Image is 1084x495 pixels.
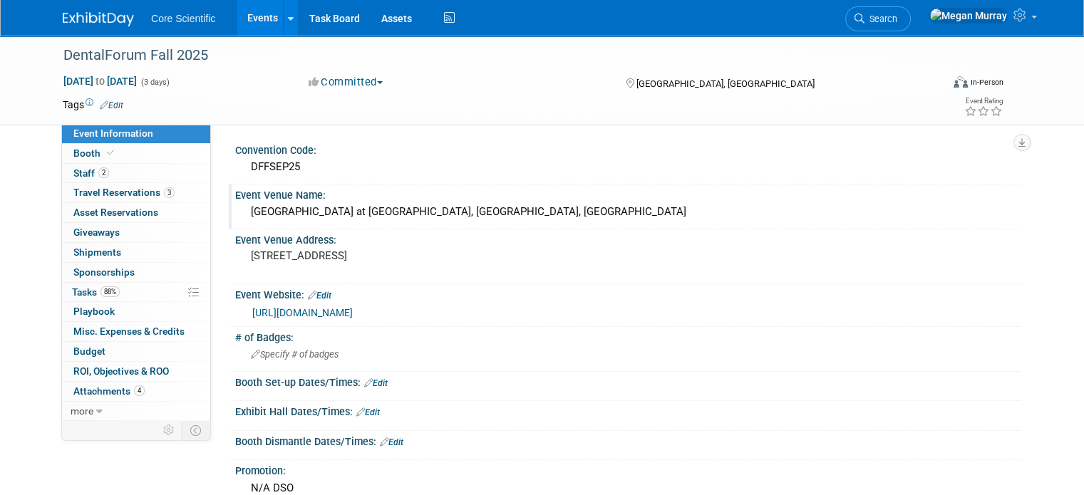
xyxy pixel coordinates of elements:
span: Staff [73,167,109,179]
a: Misc. Expenses & Credits [62,322,210,341]
div: Convention Code: [235,140,1021,157]
span: Playbook [73,306,115,317]
span: Booth [73,147,117,159]
div: Booth Set-up Dates/Times: [235,372,1021,390]
button: Committed [304,75,388,90]
span: Shipments [73,246,121,258]
img: Format-Inperson.png [954,76,968,88]
a: Edit [308,291,331,301]
i: Booth reservation complete [107,149,114,157]
span: 3 [164,187,175,198]
a: Budget [62,342,210,361]
a: Edit [380,437,403,447]
span: Budget [73,345,105,357]
a: Travel Reservations3 [62,183,210,202]
a: Edit [100,100,123,110]
span: Specify # of badges [251,349,339,360]
div: Exhibit Hall Dates/Times: [235,401,1021,420]
img: ExhibitDay [63,12,134,26]
a: Tasks88% [62,283,210,302]
a: Edit [364,378,388,388]
span: Asset Reservations [73,207,158,218]
a: Search [845,6,911,31]
div: Event Rating [964,98,1003,105]
td: Personalize Event Tab Strip [157,421,182,439]
a: Asset Reservations [62,203,210,222]
span: ROI, Objectives & ROO [73,365,169,377]
span: Tasks [72,286,120,298]
a: Edit [356,407,380,417]
div: Event Venue Name: [235,184,1021,202]
div: DFFSEP25 [246,156,1011,178]
div: Event Website: [235,284,1021,303]
a: Playbook [62,302,210,321]
div: Promotion: [235,460,1021,478]
span: Giveaways [73,226,120,238]
span: to [93,75,107,87]
img: Megan Murray [929,8,1008,24]
div: Booth Dismantle Dates/Times: [235,431,1021,449]
td: Tags [63,98,123,112]
span: Search [864,14,897,24]
span: more [71,405,93,417]
a: Giveaways [62,223,210,242]
span: (3 days) [140,78,170,87]
span: 4 [134,385,145,396]
span: Event Information [73,127,153,139]
div: [GEOGRAPHIC_DATA] at [GEOGRAPHIC_DATA], [GEOGRAPHIC_DATA], [GEOGRAPHIC_DATA] [246,201,1011,223]
span: 88% [100,286,120,297]
span: Misc. Expenses & Credits [73,325,185,337]
a: Staff2 [62,164,210,183]
a: ROI, Objectives & ROO [62,362,210,381]
a: more [62,402,210,421]
span: Travel Reservations [73,187,175,198]
div: Event Format [864,74,1003,95]
div: In-Person [970,77,1003,88]
a: [URL][DOMAIN_NAME] [252,307,353,318]
span: Attachments [73,385,145,397]
span: Sponsorships [73,266,135,278]
a: Event Information [62,124,210,143]
span: [DATE] [DATE] [63,75,138,88]
a: Sponsorships [62,263,210,282]
span: Core Scientific [151,13,215,24]
a: Shipments [62,243,210,262]
a: Attachments4 [62,382,210,401]
span: [GEOGRAPHIC_DATA], [GEOGRAPHIC_DATA] [636,78,815,89]
a: Booth [62,144,210,163]
div: # of Badges: [235,327,1021,345]
span: 2 [98,167,109,178]
td: Toggle Event Tabs [182,421,211,439]
div: DentalForum Fall 2025 [58,43,924,68]
div: Event Venue Address: [235,229,1021,247]
pre: [STREET_ADDRESS] [251,249,547,262]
